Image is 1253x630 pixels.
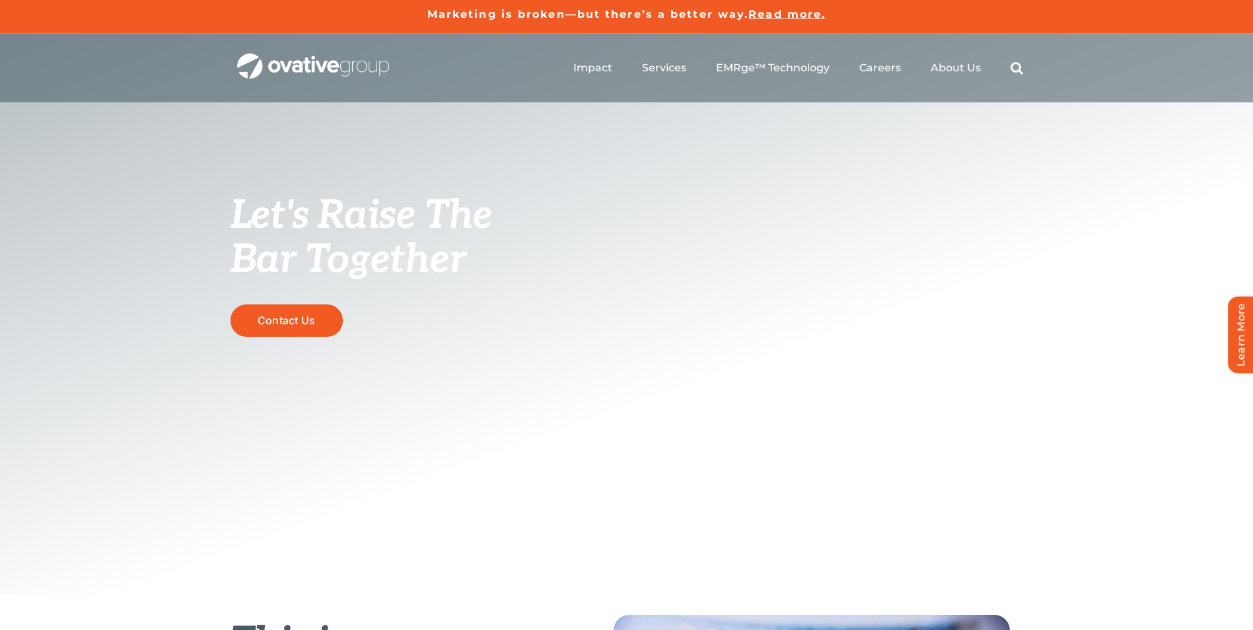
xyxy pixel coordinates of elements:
[258,314,315,327] span: Contact Us
[573,47,1023,89] nav: Menu
[859,61,901,75] a: Careers
[931,61,981,75] a: About Us
[231,236,466,284] span: Bar Together
[231,192,493,240] span: Let's Raise The
[573,61,612,75] a: Impact
[716,61,830,75] a: EMRge™ Technology
[642,61,686,75] a: Services
[231,304,343,337] a: Contact Us
[237,52,389,65] a: OG_Full_horizontal_WHT
[1011,61,1023,75] a: Search
[427,8,749,20] a: Marketing is broken—but there’s a better way.
[748,8,826,20] a: Read more.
